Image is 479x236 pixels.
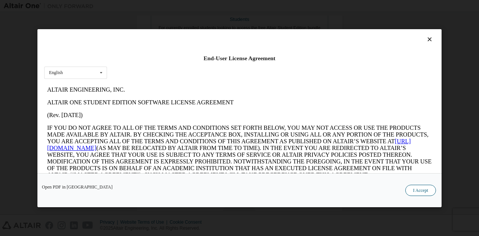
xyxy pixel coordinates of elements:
p: IF YOU DO NOT AGREE TO ALL OF THE TERMS AND CONDITIONS SET FORTH BELOW, YOU MAY NOT ACCESS OR USE... [3,41,388,95]
div: English [49,70,63,75]
p: This Altair One Student Edition Software License Agreement (“Agreement”) is between Altair Engine... [3,101,388,128]
div: End-User License Agreement [44,55,435,62]
a: [URL][DOMAIN_NAME] [3,55,367,68]
p: ALTAIR ENGINEERING, INC. [3,3,388,10]
button: I Accept [405,184,436,196]
a: Open PDF in [GEOGRAPHIC_DATA] [42,184,113,189]
p: (Rev. [DATE]) [3,28,388,35]
p: ALTAIR ONE STUDENT EDITION SOFTWARE LICENSE AGREEMENT [3,16,388,22]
